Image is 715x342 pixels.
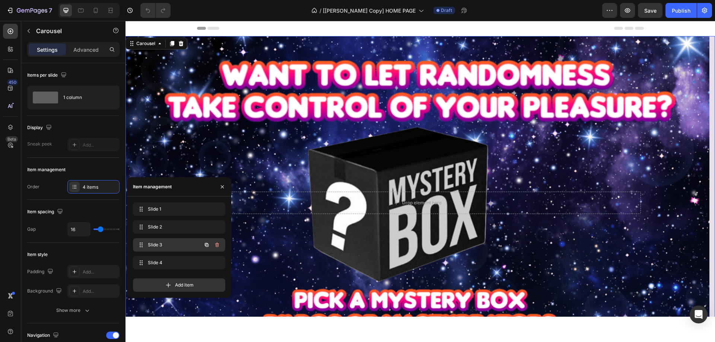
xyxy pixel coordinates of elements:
div: Undo/Redo [140,3,171,18]
div: 4 items [83,184,118,191]
div: Item spacing [27,207,64,217]
span: Draft [441,7,452,14]
div: Navigation [27,330,60,341]
div: Publish [672,7,690,15]
p: Carousel [36,26,99,35]
span: Slide 1 [148,206,207,212]
span: Slide 4 [148,259,207,266]
div: Add... [83,269,118,275]
div: Beta [6,136,18,142]
p: 7 [49,6,52,15]
input: Auto [68,223,90,236]
div: Add... [83,288,118,295]
p: Advanced [73,46,99,54]
div: Show more [56,307,91,314]
div: Sneak peek [27,141,52,147]
div: Display [27,123,53,133]
p: Settings [37,46,58,54]
div: Items per slide [27,70,68,80]
span: / [320,7,321,15]
button: 7 [3,3,55,18]
iframe: To enrich screen reader interactions, please activate Accessibility in Grammarly extension settings [125,21,715,317]
div: 1 column [63,89,109,106]
div: Item management [133,183,172,190]
span: Slide 3 [148,242,190,248]
div: Item style [27,251,48,258]
button: Show more [27,304,120,317]
div: Padding [27,267,55,277]
span: Save [644,7,657,14]
div: Carousel [9,19,31,26]
div: Gap [27,226,36,233]
div: 450 [7,79,18,85]
span: Slide 2 [148,224,207,230]
div: Item management [27,166,66,173]
button: Save [638,3,662,18]
span: [[PERSON_NAME] Copy] HOME PAGE [323,7,416,15]
div: Drop element here [277,179,316,185]
span: Add item [175,282,194,288]
div: Open Intercom Messenger [690,306,708,323]
div: Background [27,286,63,296]
div: Order [27,183,39,190]
button: Publish [665,3,697,18]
